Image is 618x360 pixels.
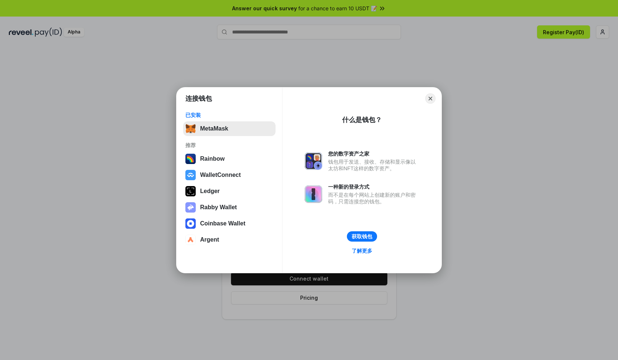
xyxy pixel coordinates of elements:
[347,246,377,256] a: 了解更多
[425,93,436,104] button: Close
[328,183,419,190] div: 一种新的登录方式
[200,236,219,243] div: Argent
[328,150,419,157] div: 您的数字资产之家
[352,247,372,254] div: 了解更多
[200,125,228,132] div: MetaMask
[200,172,241,178] div: WalletConnect
[185,202,196,213] img: svg+xml,%3Csvg%20xmlns%3D%22http%3A%2F%2Fwww.w3.org%2F2000%2Fsvg%22%20fill%3D%22none%22%20viewBox...
[183,216,276,231] button: Coinbase Wallet
[200,220,245,227] div: Coinbase Wallet
[183,152,276,166] button: Rainbow
[328,192,419,205] div: 而不是在每个网站上创建新的账户和密码，只需连接您的钱包。
[185,186,196,196] img: svg+xml,%3Csvg%20xmlns%3D%22http%3A%2F%2Fwww.w3.org%2F2000%2Fsvg%22%20width%3D%2228%22%20height%3...
[183,232,276,247] button: Argent
[183,121,276,136] button: MetaMask
[183,168,276,182] button: WalletConnect
[185,124,196,134] img: svg+xml,%3Csvg%20fill%3D%22none%22%20height%3D%2233%22%20viewBox%3D%220%200%2035%2033%22%20width%...
[200,188,220,195] div: Ledger
[342,115,382,124] div: 什么是钱包？
[183,184,276,199] button: Ledger
[200,156,225,162] div: Rainbow
[185,154,196,164] img: svg+xml,%3Csvg%20width%3D%22120%22%20height%3D%22120%22%20viewBox%3D%220%200%20120%20120%22%20fil...
[183,200,276,215] button: Rabby Wallet
[185,112,273,118] div: 已安装
[328,158,419,172] div: 钱包用于发送、接收、存储和显示像以太坊和NFT这样的数字资产。
[305,152,322,170] img: svg+xml,%3Csvg%20xmlns%3D%22http%3A%2F%2Fwww.w3.org%2F2000%2Fsvg%22%20fill%3D%22none%22%20viewBox...
[200,204,237,211] div: Rabby Wallet
[185,170,196,180] img: svg+xml,%3Csvg%20width%3D%2228%22%20height%3D%2228%22%20viewBox%3D%220%200%2028%2028%22%20fill%3D...
[185,142,273,149] div: 推荐
[185,235,196,245] img: svg+xml,%3Csvg%20width%3D%2228%22%20height%3D%2228%22%20viewBox%3D%220%200%2028%2028%22%20fill%3D...
[352,233,372,240] div: 获取钱包
[347,231,377,242] button: 获取钱包
[185,94,212,103] h1: 连接钱包
[305,185,322,203] img: svg+xml,%3Csvg%20xmlns%3D%22http%3A%2F%2Fwww.w3.org%2F2000%2Fsvg%22%20fill%3D%22none%22%20viewBox...
[185,218,196,229] img: svg+xml,%3Csvg%20width%3D%2228%22%20height%3D%2228%22%20viewBox%3D%220%200%2028%2028%22%20fill%3D...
